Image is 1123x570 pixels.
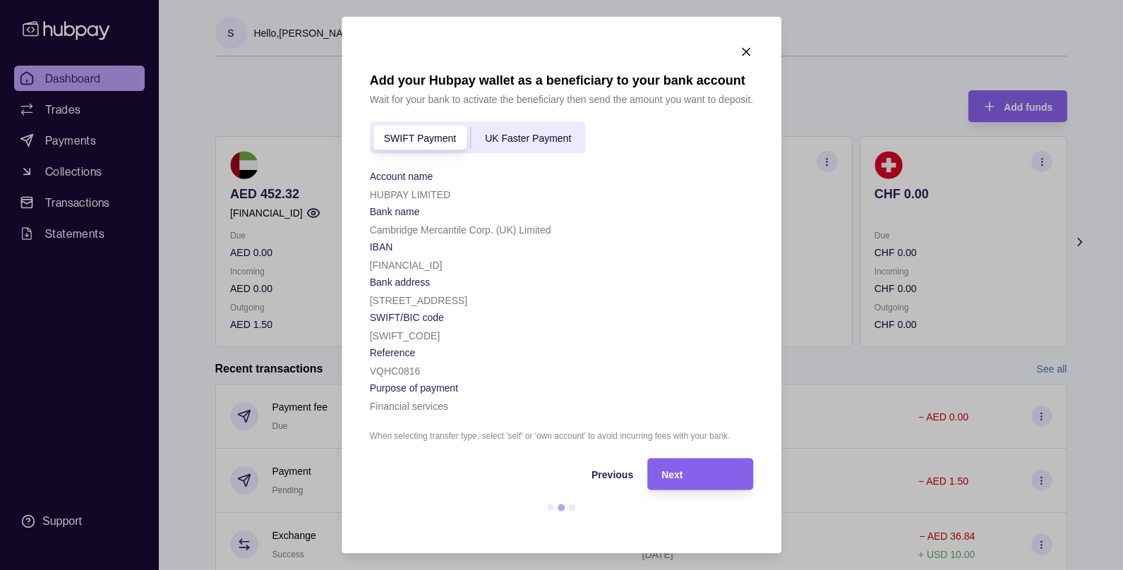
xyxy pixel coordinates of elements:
p: VQHC0816 [370,366,421,377]
p: IBAN [370,242,393,253]
p: Reference [370,348,416,359]
p: HUBPAY LIMITED [370,190,450,201]
span: Next [661,469,683,480]
button: Next [647,459,753,490]
div: accountIndex [370,122,586,154]
p: [FINANCIAL_ID] [370,260,443,272]
p: Bank name [370,207,420,218]
p: Wait for your bank to activate the beneficiary then send the amount you want to deposit. [370,92,753,108]
p: SWIFT/BIC code [370,313,444,324]
h1: Add your Hubpay wallet as a beneficiary to your bank account [370,73,753,89]
span: SWIFT Payment [384,133,456,144]
p: Purpose of payment [370,383,458,394]
p: Account name [370,171,433,183]
button: Previous [370,459,633,490]
p: Bank address [370,277,431,289]
p: When selecting transfer type, select 'self' or 'own account' to avoid incurring fees with your bank. [370,429,753,444]
span: UK Faster Payment [485,133,571,144]
p: [SWIFT_CODE] [370,331,440,342]
p: Financial services [370,401,448,413]
span: Previous [591,469,633,480]
p: [STREET_ADDRESS] [370,296,467,307]
p: Cambridge Mercantile Corp. (UK) Limited [370,225,551,236]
